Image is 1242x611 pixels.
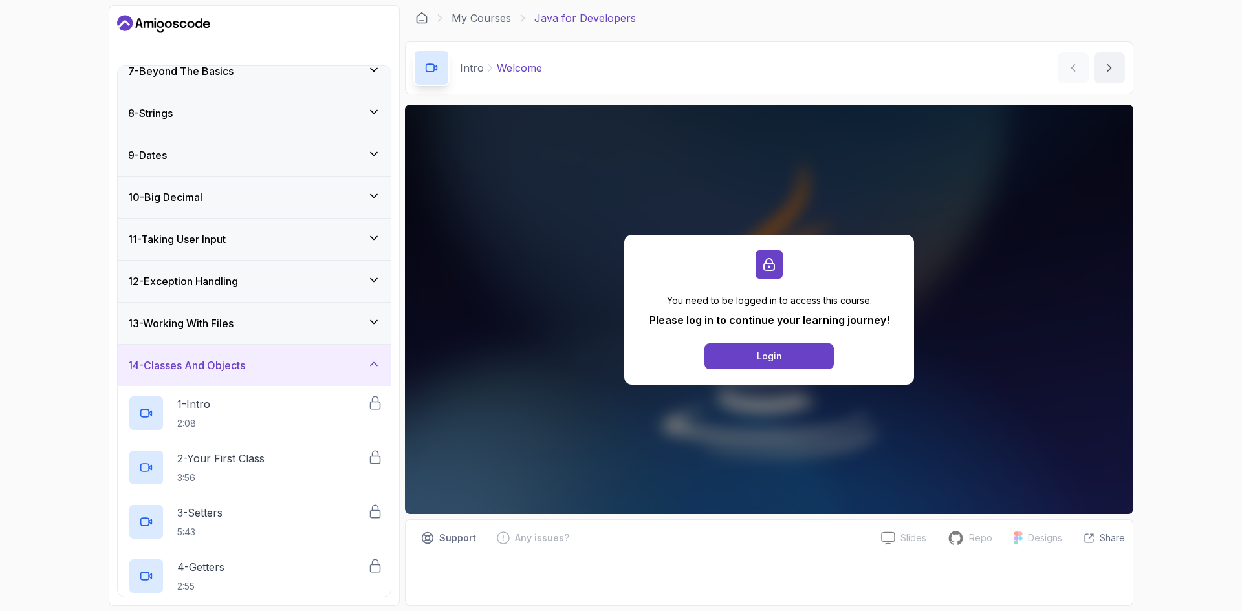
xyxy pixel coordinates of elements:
h3: 13 - Working With Files [128,316,234,331]
button: 13-Working With Files [118,303,391,344]
p: Java for Developers [534,10,636,26]
h3: 12 - Exception Handling [128,273,238,289]
button: Support button [413,528,484,548]
p: Any issues? [515,531,569,544]
p: Designs [1028,531,1062,544]
p: 2 - Your First Class [177,451,265,466]
button: 7-Beyond The Basics [118,50,391,92]
button: 8-Strings [118,92,391,134]
div: Login [757,350,782,363]
button: Login [704,343,834,369]
p: You need to be logged in to access this course. [649,294,889,307]
button: Share [1073,531,1125,544]
p: 3:56 [177,471,265,484]
button: next content [1094,52,1125,83]
p: Intro [460,60,484,76]
h3: 14 - Classes And Objects [128,358,245,373]
h3: 8 - Strings [128,105,173,121]
button: 1-Intro2:08 [128,395,380,431]
button: 14-Classes And Objects [118,345,391,386]
a: Dashboard [117,14,210,34]
p: Slides [900,531,926,544]
a: My Courses [452,10,511,26]
button: 4-Getters2:55 [128,558,380,594]
p: 2:08 [177,417,210,430]
button: 12-Exception Handling [118,261,391,302]
h3: 10 - Big Decimal [128,189,202,205]
button: 3-Setters5:43 [128,504,380,540]
button: 2-Your First Class3:56 [128,449,380,486]
button: 9-Dates [118,134,391,176]
p: 4 - Getters [177,559,224,575]
button: 11-Taking User Input [118,219,391,260]
p: Repo [969,531,992,544]
h3: 11 - Taking User Input [128,231,226,247]
p: Welcome [497,60,542,76]
h3: 7 - Beyond The Basics [128,63,234,79]
button: 10-Big Decimal [118,177,391,218]
p: Please log in to continue your learning journey! [649,312,889,328]
p: 2:55 [177,580,224,593]
button: previous content [1058,52,1089,83]
a: Dashboard [415,12,428,25]
p: Share [1100,531,1125,544]
h3: 9 - Dates [128,147,167,163]
p: 3 - Setters [177,505,223,520]
p: Support [439,531,476,544]
p: 5:43 [177,526,223,539]
p: 1 - Intro [177,396,210,412]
